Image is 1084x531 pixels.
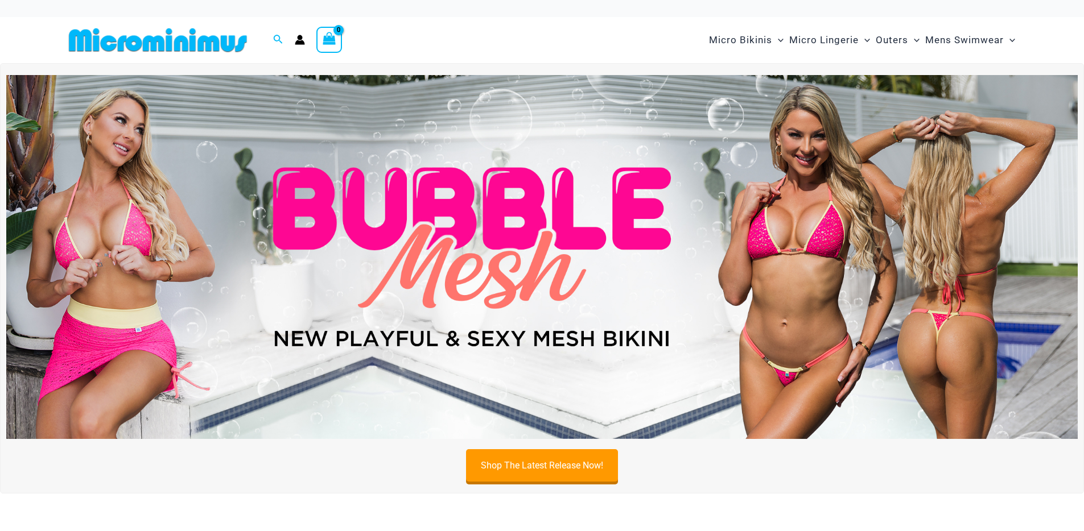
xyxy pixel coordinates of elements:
img: MM SHOP LOGO FLAT [64,27,252,53]
a: Account icon link [295,35,305,45]
span: Outers [876,26,908,55]
a: Micro BikinisMenu ToggleMenu Toggle [706,23,786,57]
span: Menu Toggle [1004,26,1015,55]
span: Micro Bikinis [709,26,772,55]
span: Micro Lingerie [789,26,859,55]
img: Bubble Mesh Highlight Pink [6,75,1078,439]
a: OutersMenu ToggleMenu Toggle [873,23,922,57]
a: Mens SwimwearMenu ToggleMenu Toggle [922,23,1018,57]
span: Menu Toggle [908,26,920,55]
a: View Shopping Cart, empty [316,27,343,53]
span: Menu Toggle [859,26,870,55]
a: Micro LingerieMenu ToggleMenu Toggle [786,23,873,57]
span: Mens Swimwear [925,26,1004,55]
a: Search icon link [273,33,283,47]
span: Menu Toggle [772,26,784,55]
a: Shop The Latest Release Now! [466,449,618,482]
nav: Site Navigation [704,21,1020,59]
